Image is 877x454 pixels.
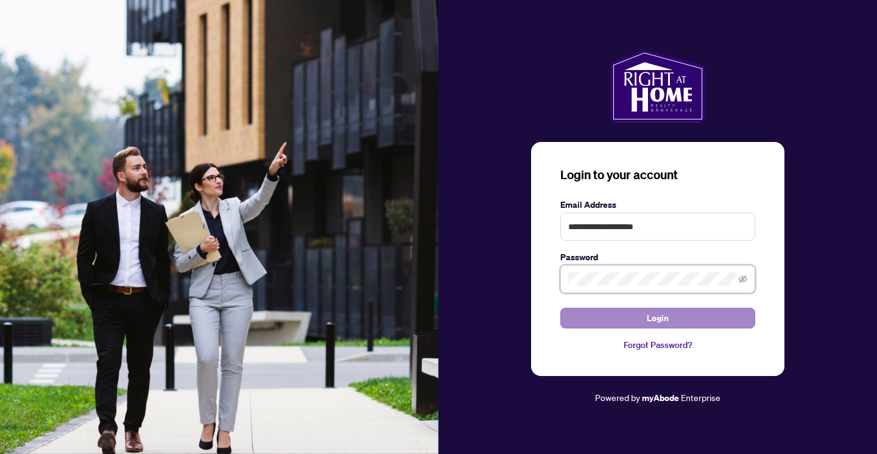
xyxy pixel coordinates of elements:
[560,250,755,264] label: Password
[595,392,640,403] span: Powered by
[642,391,679,405] a: myAbode
[560,166,755,183] h3: Login to your account
[560,198,755,211] label: Email Address
[739,275,747,283] span: eye-invisible
[560,308,755,328] button: Login
[647,308,669,328] span: Login
[610,49,705,122] img: ma-logo
[681,392,720,403] span: Enterprise
[560,338,755,352] a: Forgot Password?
